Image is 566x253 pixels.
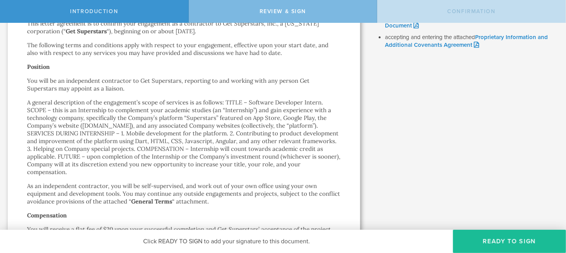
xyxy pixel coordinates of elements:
li: accepting and entering the attached [385,34,554,49]
span: Introduction [70,8,118,15]
p: This letter agreement is to confirm your engagement as a contractor to Get Superstars, Inc., a [U... [27,20,341,35]
iframe: Chat Widget [527,193,566,230]
p: The following terms and conditions apply with respect to your engagement, effective upon your sta... [27,41,341,57]
p: You will be an independent contractor to Get Superstars, reporting to and working with any person... [27,77,341,92]
strong: Compensation [27,212,67,219]
button: Ready to Sign [453,230,566,253]
p: As an independent contractor, you will be self-supervised, and work out of your own office using ... [27,182,341,205]
span: Review & sign [260,8,306,15]
strong: Position [27,63,50,70]
strong: General Terms [131,198,172,205]
strong: Get Superstars [66,27,107,35]
span: Confirmation [448,8,496,15]
p: A general description of the engagement’s scope of services is as follows: TITLE – Software Devel... [27,99,341,176]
